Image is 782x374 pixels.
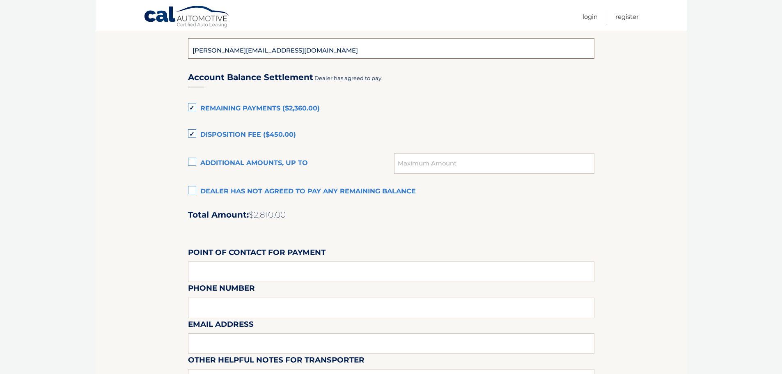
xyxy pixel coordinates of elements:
[394,153,594,174] input: Maximum Amount
[314,75,383,81] span: Dealer has agreed to pay:
[188,184,594,200] label: Dealer has not agreed to pay any remaining balance
[188,155,394,172] label: Additional amounts, up to
[144,5,230,29] a: Cal Automotive
[582,10,598,23] a: Login
[188,127,594,143] label: Disposition Fee ($450.00)
[615,10,639,23] a: Register
[188,318,254,333] label: Email Address
[188,72,313,83] h3: Account Balance Settlement
[188,101,594,117] label: Remaining Payments ($2,360.00)
[188,246,326,262] label: Point of Contact for Payment
[188,210,594,220] h2: Total Amount:
[249,210,286,220] span: $2,810.00
[188,354,365,369] label: Other helpful notes for transporter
